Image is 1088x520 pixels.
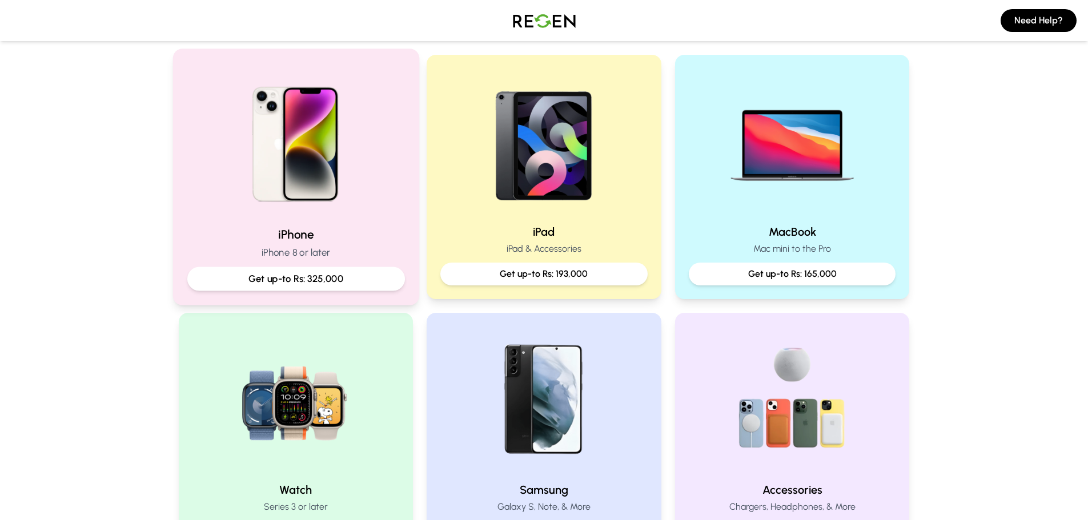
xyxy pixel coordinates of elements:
p: Get up-to Rs: 193,000 [449,267,639,281]
button: Need Help? [1001,9,1077,32]
p: Get up-to Rs: 165,000 [698,267,887,281]
img: iPad [471,68,617,215]
h2: iPhone [187,226,404,243]
h2: Accessories [689,482,896,498]
h2: MacBook [689,224,896,240]
img: MacBook [719,68,865,215]
p: iPhone 8 or later [187,245,404,260]
p: iPad & Accessories [440,242,648,256]
p: Get up-to Rs: 325,000 [196,272,395,286]
p: Galaxy S, Note, & More [440,500,648,514]
h2: Samsung [440,482,648,498]
img: iPhone [219,63,372,217]
img: Logo [504,5,584,37]
img: Watch [223,326,369,473]
p: Chargers, Headphones, & More [689,500,896,514]
h2: Watch [192,482,400,498]
img: Accessories [719,326,865,473]
h2: iPad [440,224,648,240]
p: Series 3 or later [192,500,400,514]
img: Samsung [471,326,617,473]
p: Mac mini to the Pro [689,242,896,256]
